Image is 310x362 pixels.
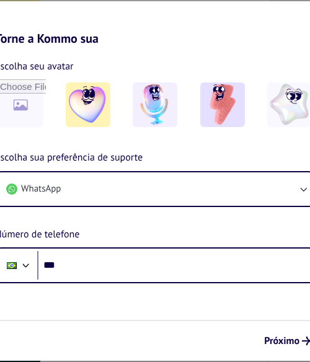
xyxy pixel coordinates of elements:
[200,82,245,127] img: -3.jpeg
[21,183,61,195] span: WhatsApp
[264,337,299,345] span: Próximo
[133,82,177,127] img: -2.jpeg
[66,82,110,127] img: -1.jpeg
